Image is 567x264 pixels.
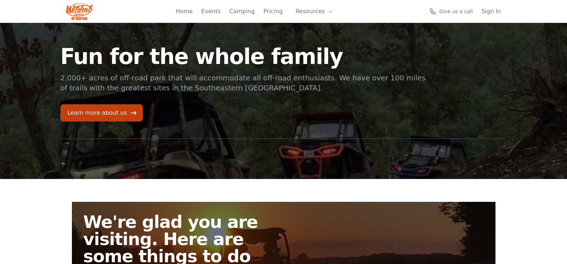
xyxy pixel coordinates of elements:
[60,104,143,121] a: Learn more about us
[229,7,255,16] a: Camping
[429,8,473,15] a: Give us a call
[439,8,473,15] span: Give us a call
[482,7,501,16] a: Sign In
[60,73,427,93] p: 2,000+ acres of off-road park that will accommodate all off-road enthusiasts. We have over 100 mi...
[263,7,283,16] a: Pricing
[201,7,221,16] a: Events
[176,7,192,16] a: Home
[60,46,427,67] h1: Fun for the whole family
[66,3,93,20] img: Wildcat Logo
[291,4,338,19] button: Resources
